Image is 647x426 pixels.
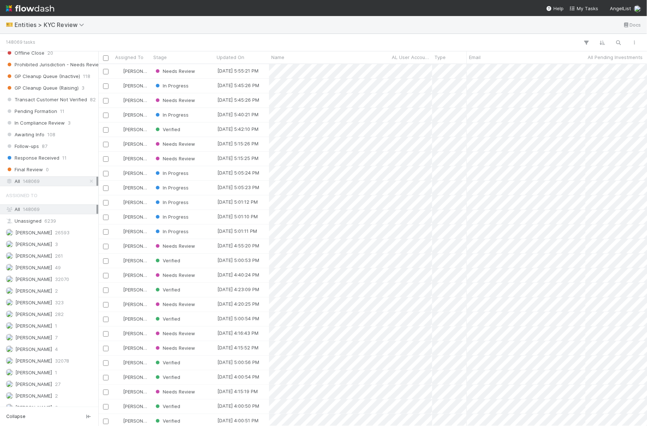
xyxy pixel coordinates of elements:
input: Toggle Row Selected [103,302,109,308]
input: Toggle Row Selected [103,419,109,424]
span: GP Cleanup Queue (Inactive) [6,72,80,81]
input: Toggle Row Selected [103,317,109,322]
input: Toggle Row Selected [103,185,109,191]
span: 11 [60,107,64,116]
div: Verified [154,126,180,133]
div: [DATE] 5:00:53 PM [217,257,259,264]
span: Stage [153,54,167,61]
img: avatar_ec94f6e9-05c5-4d36-a6c8-d0cea77c3c29.png [116,185,122,191]
img: avatar_7d83f73c-397d-4044-baf2-bb2da42e298f.png [116,243,122,249]
span: Needs Review [154,156,195,161]
img: avatar_ec94f6e9-05c5-4d36-a6c8-d0cea77c3c29.png [116,214,122,220]
img: avatar_d6b50140-ca82-482e-b0bf-854821fc5d82.png [116,97,122,103]
img: avatar_7d83f73c-397d-4044-baf2-bb2da42e298f.png [116,156,122,161]
div: [DATE] 4:40:24 PM [217,271,259,278]
div: Needs Review [154,271,195,279]
div: In Progress [154,169,189,177]
div: [DATE] 4:16:43 PM [217,329,259,337]
span: 148069 [23,177,40,186]
div: Needs Review [154,344,195,352]
span: Offline Close [6,48,44,58]
input: Toggle Row Selected [103,273,109,278]
div: All [6,177,96,186]
img: avatar_7b0351f6-39c4-4668-adeb-4af921ef5777.png [6,322,13,329]
div: In Progress [154,111,189,118]
span: 7 [55,333,58,342]
span: In Progress [154,214,189,220]
span: Entities > KYC Review [15,21,88,28]
span: [PERSON_NAME] [123,374,160,380]
span: Assigned To [6,188,38,203]
img: avatar_ec94f6e9-05c5-4d36-a6c8-d0cea77c3c29.png [116,141,122,147]
span: [PERSON_NAME] [15,370,52,375]
a: My Tasks [569,5,598,12]
input: Toggle Row Selected [103,288,109,293]
div: In Progress [154,82,189,89]
img: avatar_73a733c5-ce41-4a22-8c93-0dca612da21e.png [116,112,122,118]
div: Needs Review [154,301,195,308]
span: 1 [55,321,57,331]
div: [PERSON_NAME] [116,155,147,162]
span: [PERSON_NAME] [123,141,160,147]
div: All [6,205,96,214]
span: My Tasks [569,5,598,11]
div: [DATE] 5:40:21 PM [217,111,259,118]
span: [PERSON_NAME] [123,156,160,161]
img: avatar_1a1d5361-16dd-4910-a949-020dcd9f55a3.png [6,310,13,318]
span: 118 [83,72,90,81]
div: Needs Review [154,330,195,337]
span: [PERSON_NAME] [123,83,160,89]
span: 32078 [55,356,69,366]
img: avatar_d6b50140-ca82-482e-b0bf-854821fc5d82.png [116,258,122,263]
input: Toggle Row Selected [103,258,109,264]
span: Needs Review [154,301,195,307]
input: Toggle Row Selected [103,200,109,206]
span: 27 [55,380,60,389]
span: Email [469,54,481,61]
div: [PERSON_NAME] [116,271,147,279]
div: Unassigned [6,216,96,226]
span: Needs Review [154,331,195,336]
span: Needs Review [154,272,195,278]
span: [PERSON_NAME] [123,258,160,263]
span: Verified [154,403,180,409]
span: [PERSON_NAME] [123,185,160,191]
span: 2 [55,391,58,400]
span: 2 [55,286,58,296]
span: Updated On [217,54,244,61]
span: [PERSON_NAME] [15,276,52,282]
div: Needs Review [154,388,195,395]
div: In Progress [154,213,189,220]
span: Collapse [6,413,25,420]
span: 20 [47,48,53,58]
img: avatar_6177bb6d-328c-44fd-b6eb-4ffceaabafa4.png [6,369,13,376]
div: Verified [154,417,180,425]
input: Toggle Row Selected [103,142,109,147]
input: Toggle All Rows Selected [103,55,109,61]
div: [PERSON_NAME] [116,140,147,148]
img: avatar_5bf5c33b-3139-4939-a495-cbf9fc6ebf7e.png [6,334,13,341]
div: [DATE] 4:00:54 PM [217,373,259,380]
div: [DATE] 5:45:26 PM [217,96,259,103]
div: [PERSON_NAME] [116,126,147,133]
span: Follow-ups [6,142,39,151]
span: [PERSON_NAME] [123,68,160,74]
div: [DATE] 5:15:25 PM [217,155,259,162]
span: [PERSON_NAME] [15,346,52,352]
img: avatar_04f2f553-352a-453f-b9fb-c6074dc60769.png [6,287,13,294]
div: [DATE] 5:05:23 PM [217,184,259,191]
div: [PERSON_NAME] [116,213,147,220]
div: [PERSON_NAME] [116,111,147,118]
span: Verified [154,287,180,293]
img: avatar_7d83f73c-397d-4044-baf2-bb2da42e298f.png [116,199,122,205]
div: [PERSON_NAME] [116,286,147,293]
img: logo-inverted-e16ddd16eac7371096b0.svg [6,2,54,15]
span: Verified [154,374,180,380]
div: [PERSON_NAME] [116,242,147,250]
img: avatar_7d83f73c-397d-4044-baf2-bb2da42e298f.png [116,126,122,132]
img: avatar_ec94f6e9-05c5-4d36-a6c8-d0cea77c3c29.png [116,301,122,307]
div: Verified [154,359,180,366]
input: Toggle Row Selected [103,360,109,366]
input: Toggle Row Selected [103,83,109,89]
img: avatar_7d83f73c-397d-4044-baf2-bb2da42e298f.png [116,272,122,278]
